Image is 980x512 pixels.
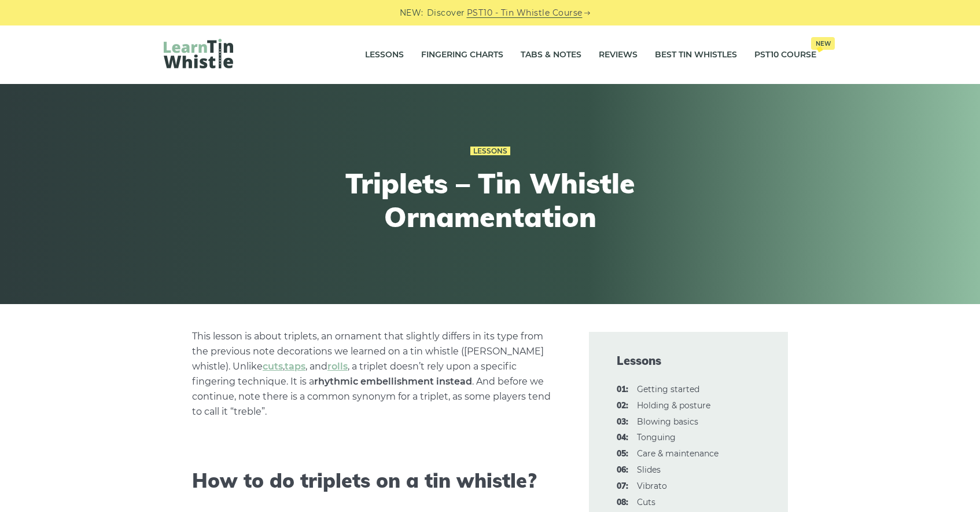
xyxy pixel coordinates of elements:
[285,361,305,372] a: taps
[637,400,710,411] a: 02:Holding & posture
[811,37,835,50] span: New
[164,39,233,68] img: LearnTinWhistle.com
[314,376,472,387] strong: rhythmic embellishment instead
[617,480,628,493] span: 07:
[327,361,348,372] a: rolls
[263,361,283,372] a: cuts
[637,384,699,394] a: 01:Getting started
[637,497,655,507] a: 08:Cuts
[637,416,698,427] a: 03:Blowing basics
[637,432,676,442] a: 04:Tonguing
[192,329,561,419] p: This lesson is about triplets, an ornament that slightly differs in its type from the previous no...
[637,465,661,475] a: 06:Slides
[365,41,404,70] a: Lessons
[521,41,581,70] a: Tabs & Notes
[470,147,510,156] a: Lessons
[192,469,561,493] h2: How to do triplets on a tin whistle?
[617,383,628,397] span: 01:
[617,496,628,510] span: 08:
[754,41,816,70] a: PST10 CourseNew
[617,399,628,413] span: 02:
[277,167,703,233] h1: Triplets – Tin Whistle Ornamentation
[617,415,628,429] span: 03:
[617,447,628,461] span: 05:
[637,481,667,491] a: 07:Vibrato
[421,41,503,70] a: Fingering Charts
[617,353,760,369] span: Lessons
[617,463,628,477] span: 06:
[617,431,628,445] span: 04:
[655,41,737,70] a: Best Tin Whistles
[637,448,719,459] a: 05:Care & maintenance
[599,41,638,70] a: Reviews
